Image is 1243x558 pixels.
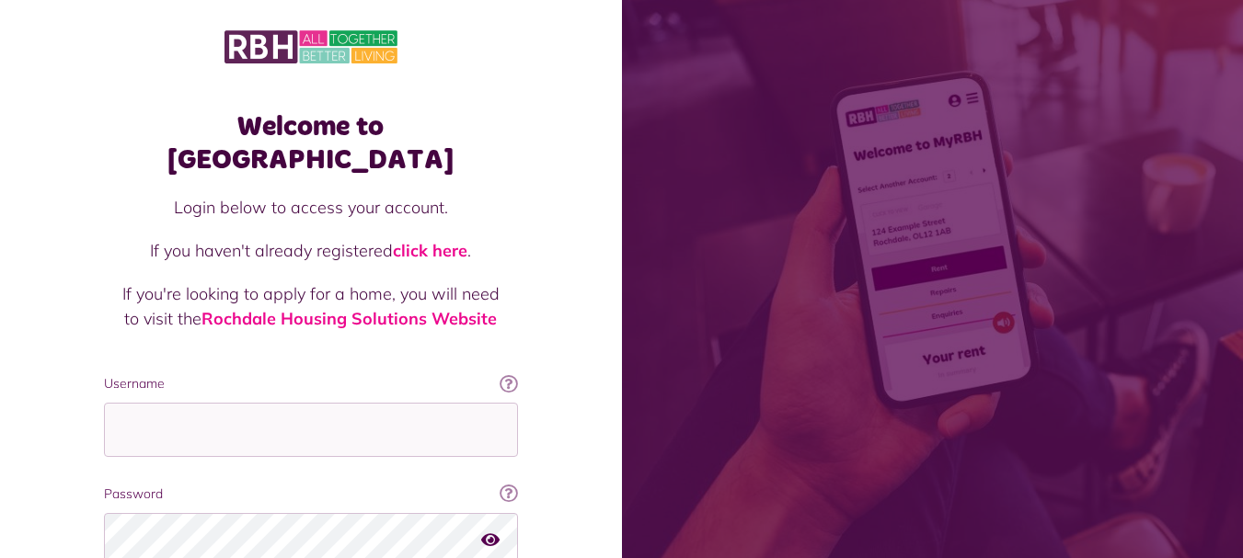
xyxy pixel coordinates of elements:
img: MyRBH [224,28,397,66]
a: click here [393,240,467,261]
label: Username [104,374,518,393]
p: If you haven't already registered . [122,238,500,263]
label: Password [104,484,518,504]
p: If you're looking to apply for a home, you will need to visit the [122,281,500,331]
a: Rochdale Housing Solutions Website [201,308,497,329]
h1: Welcome to [GEOGRAPHIC_DATA] [104,110,518,177]
p: Login below to access your account. [122,195,500,220]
